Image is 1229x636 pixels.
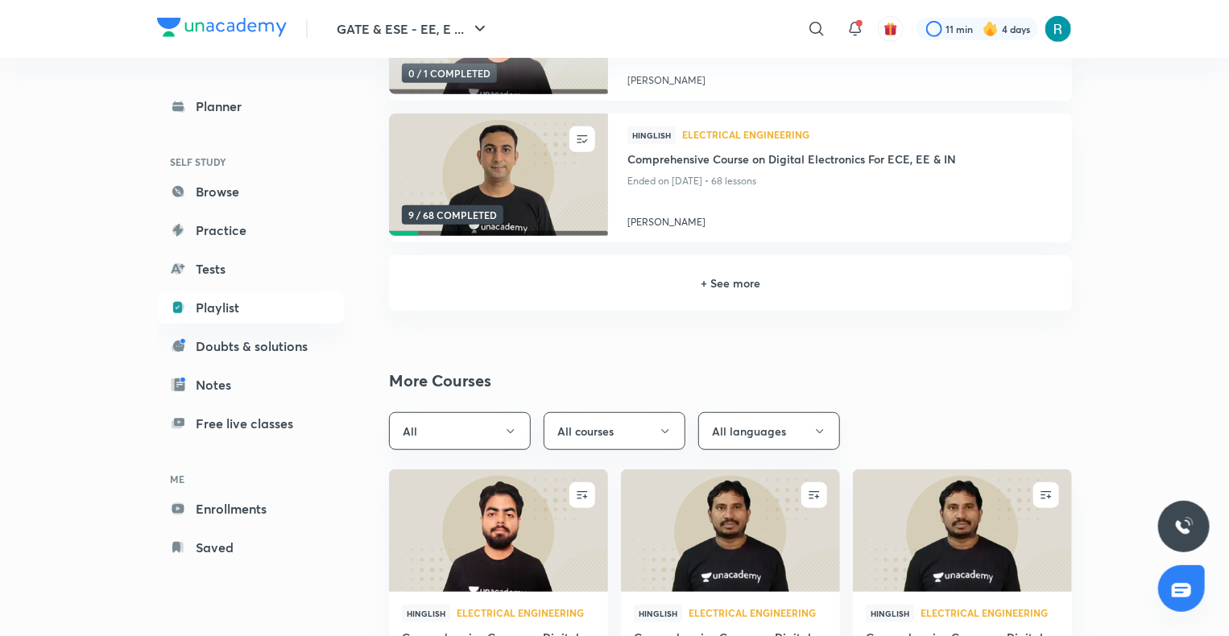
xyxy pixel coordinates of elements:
a: Tests [157,253,344,285]
button: All languages [698,412,840,450]
button: avatar [878,16,904,42]
span: Electrical Engineering [457,608,595,617]
span: Electrical Engineering [682,130,1053,139]
a: Notes [157,369,344,401]
img: avatar [883,22,898,36]
span: Electrical Engineering [689,608,827,617]
img: new-thumbnail [387,469,610,593]
h6: SELF STUDY [157,148,344,176]
a: Comprehensive Course on Digital Electronics For ECE, EE & IN [627,151,1053,171]
button: All [389,412,531,450]
a: new-thumbnail [621,469,840,592]
a: Electrical Engineering [682,130,1053,141]
h2: More Courses [389,369,1072,393]
span: Hinglish [627,126,676,144]
a: Saved [157,531,344,564]
img: new-thumbnail [387,113,610,237]
a: Planner [157,90,344,122]
a: Playlist [157,291,344,324]
h6: + See more [408,275,1053,291]
img: streak [983,21,999,37]
span: 9 / 68 COMPLETED [402,205,503,225]
img: new-thumbnail [619,469,842,593]
button: GATE & ESE - EE, E ... [327,13,499,45]
a: [PERSON_NAME] [627,209,1053,229]
span: 0 / 1 COMPLETED [402,64,497,83]
a: Electrical Engineering [689,608,827,619]
span: Hinglish [866,605,914,622]
a: Enrollments [157,493,344,525]
img: Company Logo [157,18,287,37]
a: Electrical Engineering [457,608,595,619]
a: Electrical Engineering [921,608,1059,619]
p: Ended on [DATE] • 68 lessons [627,171,1053,192]
h6: ME [157,465,344,493]
img: AaDeeTri [1045,15,1072,43]
a: Practice [157,214,344,246]
img: ttu [1174,517,1194,536]
a: new-thumbnail9 / 68 COMPLETED [389,114,608,242]
a: Browse [157,176,344,208]
a: new-thumbnail [853,469,1072,592]
a: new-thumbnail [389,469,608,592]
span: Electrical Engineering [921,608,1059,617]
a: [PERSON_NAME] [627,67,1053,88]
a: Doubts & solutions [157,330,344,362]
a: Free live classes [157,407,344,440]
span: Hinglish [634,605,682,622]
span: Hinglish [402,605,450,622]
img: new-thumbnail [850,469,1074,593]
button: All courses [544,412,685,450]
a: Company Logo [157,18,287,41]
